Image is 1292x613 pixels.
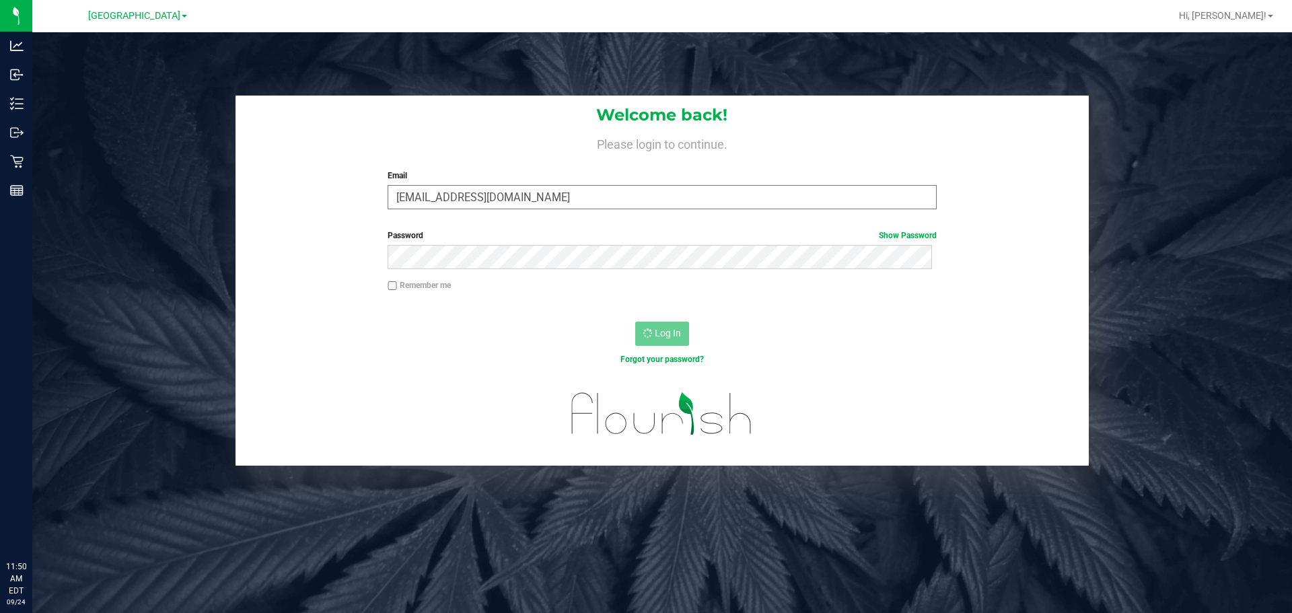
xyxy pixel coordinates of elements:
[10,184,24,197] inline-svg: Reports
[388,281,397,291] input: Remember me
[555,380,768,448] img: flourish_logo.svg
[6,597,26,607] p: 09/24
[655,328,681,338] span: Log In
[879,231,937,240] a: Show Password
[10,68,24,81] inline-svg: Inbound
[236,106,1089,124] h1: Welcome back!
[388,231,423,240] span: Password
[388,170,936,182] label: Email
[388,279,451,291] label: Remember me
[10,97,24,110] inline-svg: Inventory
[6,561,26,597] p: 11:50 AM EDT
[1179,10,1266,21] span: Hi, [PERSON_NAME]!
[10,126,24,139] inline-svg: Outbound
[88,10,180,22] span: [GEOGRAPHIC_DATA]
[10,155,24,168] inline-svg: Retail
[236,135,1089,151] h4: Please login to continue.
[635,322,689,346] button: Log In
[620,355,704,364] a: Forgot your password?
[10,39,24,52] inline-svg: Analytics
